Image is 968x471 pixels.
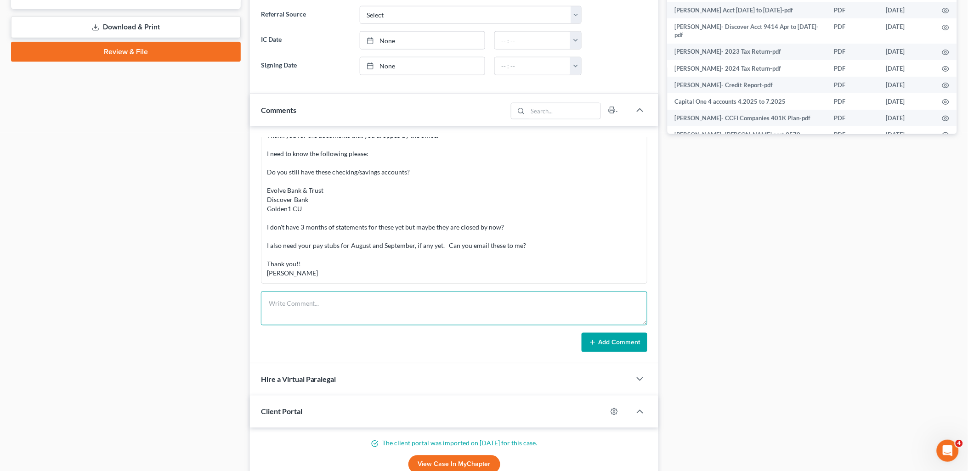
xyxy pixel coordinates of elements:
[827,126,879,151] td: PDF
[261,375,336,384] span: Hire a Virtual Paralegal
[668,77,827,93] td: [PERSON_NAME]- Credit Report-pdf
[879,126,935,151] td: [DATE]
[261,439,648,448] p: The client portal was imported on [DATE] for this case.
[827,60,879,77] td: PDF
[256,57,355,75] label: Signing Date
[256,31,355,50] label: IC Date
[256,6,355,24] label: Referral Source
[261,407,302,416] span: Client Portal
[668,93,827,110] td: Capital One 4 accounts 4.2025 to 7.2025
[582,333,647,352] button: Add Comment
[668,18,827,44] td: [PERSON_NAME]- Discover Acct 9414 Apr to [DATE]-pdf
[827,44,879,60] td: PDF
[879,110,935,126] td: [DATE]
[11,42,241,62] a: Review & File
[827,110,879,126] td: PDF
[668,126,827,151] td: [PERSON_NAME]- [PERSON_NAME] acct 9570 [DATE] to [DATE]-pdf
[827,93,879,110] td: PDF
[937,440,959,462] iframe: Intercom live chat
[879,93,935,110] td: [DATE]
[956,440,963,447] span: 4
[827,2,879,18] td: PDF
[879,60,935,77] td: [DATE]
[879,77,935,93] td: [DATE]
[879,2,935,18] td: [DATE]
[495,57,571,75] input: -- : --
[827,18,879,44] td: PDF
[668,110,827,126] td: [PERSON_NAME]- CCFI Companies 401K Plan-pdf
[360,57,485,75] a: None
[879,44,935,60] td: [DATE]
[267,113,642,278] div: Good Afternoon [PERSON_NAME], Thank you for the documents that you dropped by the office. I need ...
[360,32,485,49] a: None
[261,106,296,114] span: Comments
[668,60,827,77] td: [PERSON_NAME]- 2024 Tax Return-pdf
[879,18,935,44] td: [DATE]
[11,17,241,38] a: Download & Print
[827,77,879,93] td: PDF
[495,32,571,49] input: -- : --
[528,103,601,119] input: Search...
[668,2,827,18] td: [PERSON_NAME] Acct [DATE] to [DATE]-pdf
[668,44,827,60] td: [PERSON_NAME]- 2023 Tax Return-pdf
